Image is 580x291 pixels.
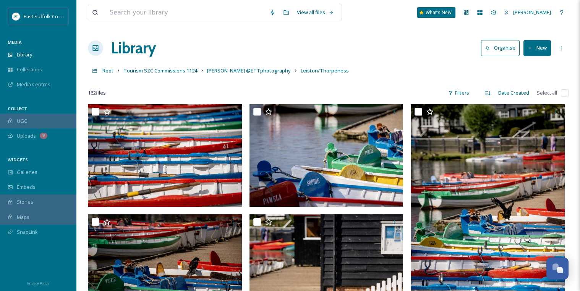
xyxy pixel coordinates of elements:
input: Search your library [106,4,266,21]
span: Stories [17,198,33,206]
span: Select all [537,89,557,96]
span: Uploads [17,132,36,140]
div: Date Created [494,85,533,100]
button: Organise [481,40,520,56]
span: Leiston/Thorpeness [301,67,349,74]
div: Filters [444,85,473,100]
span: UGC [17,117,27,125]
span: Collections [17,66,42,73]
button: New [523,40,551,56]
div: 9 [40,133,47,139]
a: View all files [293,5,338,20]
span: Embeds [17,183,36,191]
a: [PERSON_NAME] [501,5,555,20]
span: [PERSON_NAME] [513,9,551,16]
span: 162 file s [88,89,106,96]
span: WIDGETS [8,157,28,162]
img: Thorpeness_Boating_lake_Mary@ettphotography_2025 (20).jpg [249,104,403,207]
a: Root [102,66,113,75]
img: ESC%20Logo.png [12,13,20,20]
span: COLLECT [8,106,27,111]
span: East Suffolk Council [24,13,69,20]
span: MEDIA [8,39,22,45]
span: Galleries [17,169,37,176]
a: Privacy Policy [27,278,49,287]
span: Tourism SZC Commissions 1124 [123,67,197,74]
span: Root [102,67,113,74]
button: Open Chat [546,257,569,280]
span: Media Centres [17,81,50,88]
a: Tourism SZC Commissions 1124 [123,66,197,75]
span: Privacy Policy [27,281,49,286]
a: Library [111,37,156,59]
img: Thorpeness_Boating_lake_Mary@ettphotography_2025 (1).jpg [88,104,242,207]
span: Library [17,51,32,58]
a: What's New [417,7,455,18]
a: [PERSON_NAME] @ETTphotography [207,66,291,75]
span: [PERSON_NAME] @ETTphotography [207,67,291,74]
span: SnapLink [17,228,38,236]
a: Leiston/Thorpeness [301,66,349,75]
span: Maps [17,214,29,221]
